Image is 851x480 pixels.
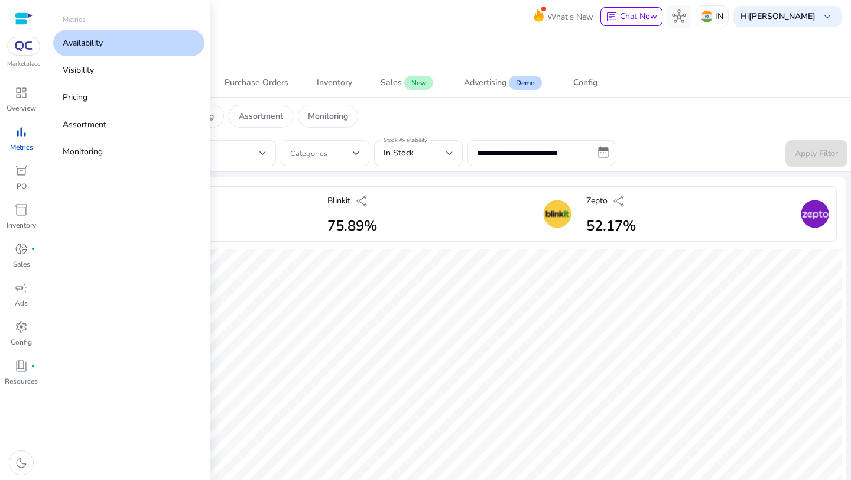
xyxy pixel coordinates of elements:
button: chatChat Now [600,7,662,26]
p: Blinkit [327,194,350,207]
span: book_4 [14,359,28,373]
span: dashboard [14,86,28,100]
span: hub [672,9,686,24]
p: Marketplace [7,60,40,69]
p: Assortment [239,110,283,122]
span: keyboard_arrow_down [820,9,834,24]
p: Metrics [63,14,86,25]
b: [PERSON_NAME] [749,11,816,22]
p: Resources [5,376,38,387]
p: Assortment [63,118,106,131]
p: PO [17,181,27,192]
p: Hi [740,12,816,21]
p: Pricing [63,91,87,103]
div: Advertising [464,79,506,87]
span: fiber_manual_record [31,364,35,368]
button: hub [667,5,691,28]
p: Metrics [10,142,33,153]
img: in.svg [701,11,713,22]
div: Inventory [317,79,352,87]
span: settings [14,320,28,334]
h2: 52.17% [586,218,636,235]
p: Availability [63,37,103,49]
p: IN [715,6,723,27]
span: chat [606,11,618,23]
span: orders [14,164,28,178]
div: Purchase Orders [225,79,288,87]
p: Config [11,337,32,348]
p: Ads [15,298,28,309]
span: New [404,76,433,90]
h2: 75.89% [327,218,377,235]
span: In Stock [384,147,414,158]
span: What's New [547,7,593,27]
div: Sales [381,79,402,87]
span: fiber_manual_record [31,247,35,251]
span: Chat Now [620,11,657,22]
p: Zepto [586,194,608,207]
img: QC-logo.svg [13,41,34,51]
p: Monitoring [63,145,103,158]
p: Monitoring [308,110,348,122]
span: Demo [509,76,542,90]
p: Sales [13,259,30,270]
mat-label: Stock Availability [384,136,427,144]
span: donut_small [14,242,28,256]
span: share [355,194,369,208]
div: Config [573,79,597,87]
p: Overview [7,103,36,113]
p: Inventory [7,220,36,231]
span: share [612,194,626,208]
p: Visibility [63,64,94,76]
span: campaign [14,281,28,295]
span: dark_mode [14,456,28,470]
span: inventory_2 [14,203,28,217]
span: bar_chart [14,125,28,139]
